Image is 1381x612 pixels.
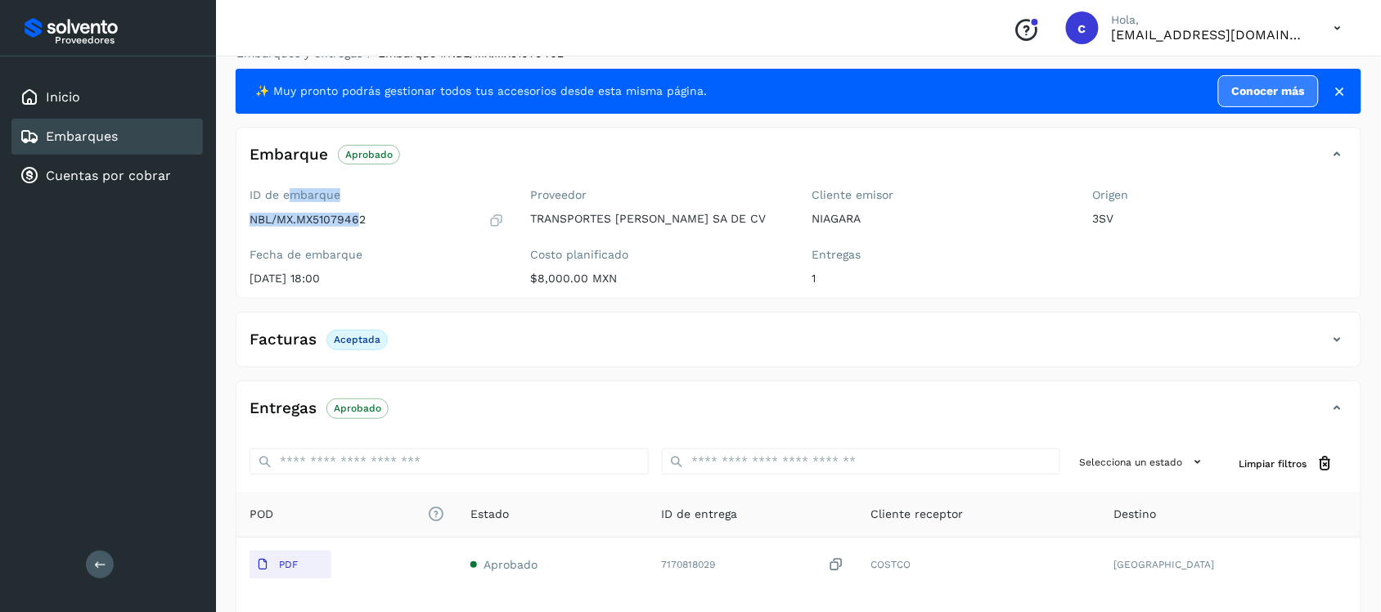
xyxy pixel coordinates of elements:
p: PDF [279,559,298,570]
a: Inicio [46,89,80,105]
a: Embarques [46,128,118,144]
p: cobranza@tms.com.mx [1112,27,1308,43]
span: ID de entrega [662,506,738,523]
td: COSTCO [858,538,1101,592]
div: EmbarqueAprobado [236,141,1361,182]
p: Proveedores [55,34,196,46]
h4: Embarque [250,146,328,164]
span: Destino [1114,506,1157,523]
span: Aprobado [484,558,538,571]
p: 3SV [1093,212,1348,226]
span: POD [250,506,444,523]
p: Aprobado [345,149,393,160]
button: Limpiar filtros [1226,448,1347,479]
div: EntregasAprobado [236,394,1361,435]
button: PDF [250,551,331,578]
h4: Facturas [250,331,317,349]
td: [GEOGRAPHIC_DATA] [1101,538,1361,592]
p: Aceptada [334,334,380,345]
p: Hola, [1112,13,1308,27]
label: Origen [1093,188,1348,202]
a: Cuentas por cobrar [46,168,171,183]
a: Conocer más [1218,75,1319,107]
label: Cliente emisor [812,188,1067,202]
label: ID de embarque [250,188,505,202]
span: Cliente receptor [871,506,964,523]
button: Selecciona un estado [1073,448,1213,475]
div: 7170818029 [662,556,845,574]
p: [DATE] 18:00 [250,272,505,286]
p: TRANSPORTES [PERSON_NAME] SA DE CV [531,212,786,226]
label: Proveedor [531,188,786,202]
label: Fecha de embarque [250,248,505,262]
div: Embarques [11,119,203,155]
p: NBL/MX.MX51079462 [250,213,366,227]
div: Inicio [11,79,203,115]
span: ✨ Muy pronto podrás gestionar todos tus accesorios desde esta misma página. [255,83,707,100]
label: Costo planificado [531,248,786,262]
label: Entregas [812,248,1067,262]
p: Aprobado [334,403,381,414]
p: $8,000.00 MXN [531,272,786,286]
p: 1 [812,272,1067,286]
p: NIAGARA [812,212,1067,226]
span: Estado [470,506,509,523]
span: Limpiar filtros [1239,457,1307,471]
div: FacturasAceptada [236,326,1361,367]
h4: Entregas [250,399,317,418]
div: Cuentas por cobrar [11,158,203,194]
